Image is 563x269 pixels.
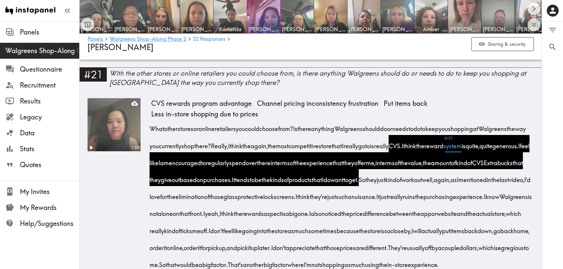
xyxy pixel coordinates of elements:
span: just [327,186,336,203]
button: Sharing & security [471,37,534,51]
span: out [414,169,422,186]
span: I [271,237,273,254]
span: Data [20,128,79,138]
span: as [451,169,457,186]
span: are [355,237,364,254]
span: as [288,220,294,237]
span: think [404,135,416,152]
span: go [358,135,365,152]
span: out [172,169,180,186]
span: really [388,186,403,203]
span: and [457,203,468,220]
span: competitive [288,135,319,152]
span: from? [278,118,293,135]
span: much [294,220,308,237]
span: I [295,186,297,203]
span: other [164,118,178,135]
span: based [180,169,197,186]
button: Scroll right [528,2,540,15]
span: because [337,220,359,237]
span: it [164,237,167,254]
span: that [179,203,190,220]
span: those [325,237,340,254]
span: Extrabucks [484,152,513,169]
span: there [297,118,311,135]
span: screens. [274,186,295,203]
span: [PERSON_NAME] [315,26,346,33]
span: [PERSON_NAME] [483,26,513,33]
span: between [389,203,412,220]
span: Quotes [20,160,79,169]
span: of [175,220,180,237]
span: big [289,203,298,220]
span: you [439,118,448,135]
span: value, [408,152,423,169]
span: the [268,135,276,152]
span: is [281,203,285,220]
span: the [341,203,349,220]
span: well, [422,169,434,186]
span: kind [164,220,175,237]
span: in [271,152,275,169]
div: Walgreens Shop-Along Phase 2 [5,46,79,55]
span: the [242,135,251,152]
span: such [336,186,348,203]
span: in [487,169,491,186]
span: again, [434,169,451,186]
span: you [236,118,245,135]
span: put [442,220,450,237]
span: It [232,169,235,186]
div: #21 [80,67,107,81]
span: go [493,220,500,237]
a: Walgreens Shop-Along Phase 2 [109,36,186,42]
span: that [332,135,342,152]
span: the [415,186,423,203]
span: online [199,118,215,135]
span: elimination [175,186,204,203]
span: I [158,152,160,169]
span: aspect [264,203,281,220]
span: tends [235,169,250,186]
span: 32 Responses [193,36,225,41]
span: [PERSON_NAME] [114,26,145,33]
span: to [524,237,529,254]
span: in [375,152,380,169]
span: I [309,203,311,220]
span: which [478,237,494,254]
span: will [413,220,421,237]
span: Walgreens [499,186,528,203]
span: they [343,152,354,169]
span: down, [477,220,493,237]
span: of [395,152,400,169]
a: #21With the other stores or online retailers you could choose from, is there anything Walgreens s... [80,67,542,93]
span: to [365,135,370,152]
span: of [467,152,472,169]
span: really [150,220,164,237]
span: kind [456,152,467,169]
span: front. [190,203,203,220]
span: off. [200,220,209,237]
span: and [226,237,237,254]
span: Stats [20,144,79,154]
span: love [150,186,160,203]
span: anything [311,118,334,135]
span: nuisance. [351,186,376,203]
span: that [333,152,343,169]
span: get. [348,169,359,186]
span: the [412,203,420,220]
span: there [257,152,271,169]
span: products [289,169,312,186]
span: the [267,220,275,237]
span: way [515,118,526,135]
span: regularly [206,152,229,169]
span: I [203,203,205,220]
span: those [209,186,223,203]
span: is [462,135,466,152]
span: to [250,169,255,186]
span: needs [392,118,408,135]
span: video, [509,169,524,186]
span: so [384,220,390,237]
span: Panels [20,28,79,37]
span: to [344,169,348,186]
span: dollars, [459,237,478,254]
